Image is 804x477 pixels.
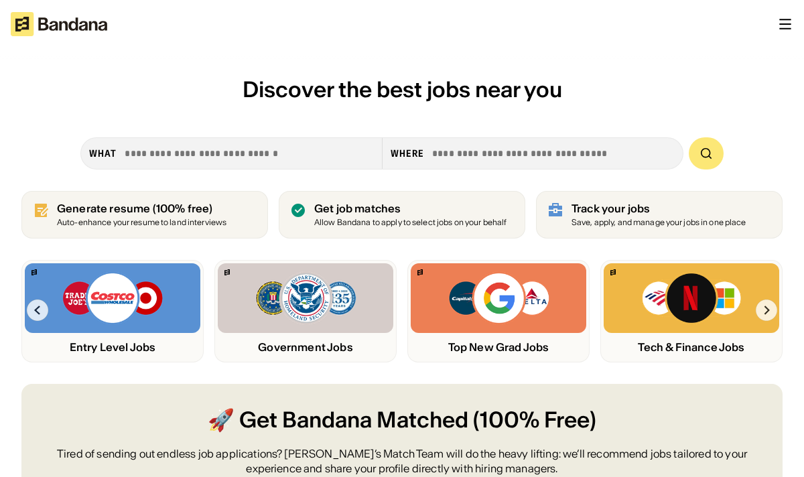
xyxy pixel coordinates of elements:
[473,405,596,435] span: (100% Free)
[25,341,200,354] div: Entry Level Jobs
[21,260,204,362] a: Bandana logoTrader Joe’s, Costco, Target logosEntry Level Jobs
[11,12,107,36] img: Bandana logotype
[224,269,230,275] img: Bandana logo
[610,269,616,275] img: Bandana logo
[21,191,268,238] a: Generate resume (100% free)Auto-enhance your resume to land interviews
[756,299,777,321] img: Right Arrow
[89,147,117,159] div: what
[407,260,590,362] a: Bandana logoCapital One, Google, Delta logosTop New Grad Jobs
[417,269,423,275] img: Bandana logo
[572,218,746,227] div: Save, apply, and manage your jobs in one place
[641,271,742,325] img: Bank of America, Netflix, Microsoft logos
[255,271,356,325] img: FBI, DHS, MWRD logos
[31,269,37,275] img: Bandana logo
[279,191,525,238] a: Get job matches Allow Bandana to apply to select jobs on your behalf
[391,147,425,159] div: Where
[411,341,586,354] div: Top New Grad Jobs
[62,271,163,325] img: Trader Joe’s, Costco, Target logos
[604,341,779,354] div: Tech & Finance Jobs
[314,218,507,227] div: Allow Bandana to apply to select jobs on your behalf
[572,202,746,215] div: Track your jobs
[54,446,750,476] div: Tired of sending out endless job applications? [PERSON_NAME]’s Match Team will do the heavy lifti...
[214,260,397,362] a: Bandana logoFBI, DHS, MWRD logosGovernment Jobs
[448,271,549,325] img: Capital One, Google, Delta logos
[57,202,226,215] div: Generate resume
[536,191,783,238] a: Track your jobs Save, apply, and manage your jobs in one place
[57,218,226,227] div: Auto-enhance your resume to land interviews
[153,202,213,215] span: (100% free)
[600,260,783,362] a: Bandana logoBank of America, Netflix, Microsoft logosTech & Finance Jobs
[208,405,468,435] span: 🚀 Get Bandana Matched
[218,341,393,354] div: Government Jobs
[27,299,48,321] img: Left Arrow
[314,202,507,215] div: Get job matches
[243,76,562,103] span: Discover the best jobs near you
